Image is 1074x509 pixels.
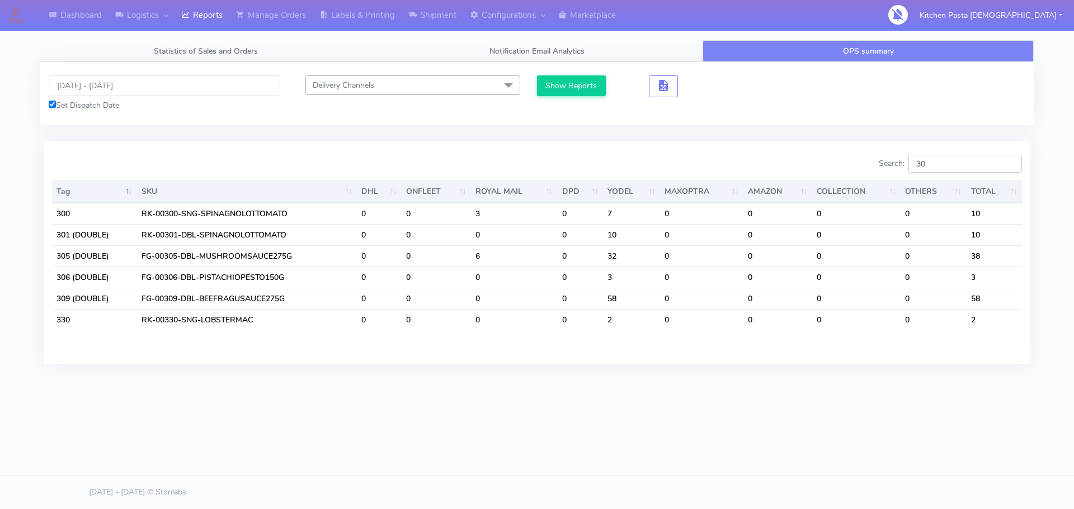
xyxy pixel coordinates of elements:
td: 0 [402,245,471,267]
td: 301 (DOUBLE) [52,224,137,245]
td: 0 [743,309,812,330]
td: 305 (DOUBLE) [52,245,137,267]
th: OTHERS : activate to sort column ascending [901,180,966,203]
td: 0 [402,203,471,224]
td: 0 [660,224,743,245]
td: 0 [402,224,471,245]
td: 10 [967,203,1022,224]
span: Statistics of Sales and Orders [154,46,258,56]
td: FG-00309-DBL-BEEFRAGUSAUCE275G [137,288,357,309]
td: 0 [357,288,402,309]
ul: Tabs [40,40,1034,62]
td: 3 [603,267,660,288]
td: 0 [660,267,743,288]
td: 58 [967,288,1022,309]
td: 10 [603,224,660,245]
td: 0 [357,267,402,288]
button: Show Reports [537,75,606,96]
th: TOTAL : activate to sort column ascending [967,180,1022,203]
td: 0 [812,288,901,309]
label: Search: [879,155,1022,173]
td: FG-00306-DBL-PISTACHIOPESTO150G [137,267,357,288]
td: 306 (DOUBLE) [52,267,137,288]
td: 0 [743,267,812,288]
td: 0 [471,224,558,245]
td: 0 [357,309,402,330]
td: RK-00301-DBL-SPINAGNOLOTTOMATO [137,224,357,245]
span: OPS summary [843,46,894,56]
td: 0 [812,203,901,224]
td: 330 [52,309,137,330]
span: Delivery Channels [313,80,374,91]
td: 0 [357,224,402,245]
td: 38 [967,245,1022,267]
th: MAXOPTRA : activate to sort column ascending [660,180,743,203]
div: Set Dispatch Date [49,99,280,111]
td: 0 [901,245,966,267]
td: 0 [471,288,558,309]
td: 0 [660,203,743,224]
td: RK-00300-SNG-SPINAGNOLOTTOMATO [137,203,357,224]
td: 0 [901,224,966,245]
td: 0 [402,288,471,309]
td: 0 [901,309,966,330]
th: DPD : activate to sort column ascending [558,180,603,203]
td: 58 [603,288,660,309]
td: 2 [967,309,1022,330]
td: 0 [660,245,743,267]
td: 0 [743,245,812,267]
td: 32 [603,245,660,267]
td: 0 [743,203,812,224]
td: 0 [660,288,743,309]
td: 0 [660,309,743,330]
td: 0 [471,267,558,288]
th: ROYAL MAIL : activate to sort column ascending [471,180,558,203]
td: 0 [357,203,402,224]
th: AMAZON : activate to sort column ascending [743,180,812,203]
td: 0 [558,267,603,288]
td: 0 [558,288,603,309]
th: DHL : activate to sort column ascending [357,180,402,203]
td: 2 [603,309,660,330]
input: Search: [908,155,1022,173]
td: 7 [603,203,660,224]
td: FG-00305-DBL-MUSHROOMSAUCE275G [137,245,357,267]
td: 0 [901,203,966,224]
td: 0 [812,245,901,267]
td: 0 [812,309,901,330]
td: 3 [471,203,558,224]
td: 0 [471,309,558,330]
input: Pick the Daterange [49,75,280,96]
td: 0 [558,245,603,267]
td: 3 [967,267,1022,288]
td: 0 [558,224,603,245]
th: SKU: activate to sort column ascending [137,180,357,203]
td: RK-00330-SNG-LOBSTERMAC [137,309,357,330]
span: Notification Email Analytics [489,46,585,56]
td: 300 [52,203,137,224]
th: COLLECTION : activate to sort column ascending [812,180,901,203]
td: 0 [812,224,901,245]
td: 0 [357,245,402,267]
td: 0 [901,288,966,309]
td: 0 [812,267,901,288]
td: 0 [901,267,966,288]
td: 0 [743,288,812,309]
th: ONFLEET : activate to sort column ascending [402,180,471,203]
td: 0 [558,309,603,330]
td: 0 [558,203,603,224]
td: 6 [471,245,558,267]
td: 0 [402,309,471,330]
td: 0 [743,224,812,245]
th: YODEL : activate to sort column ascending [603,180,660,203]
td: 309 (DOUBLE) [52,288,137,309]
td: 0 [402,267,471,288]
button: Kitchen Pasta [DEMOGRAPHIC_DATA] [911,4,1071,27]
td: 10 [967,224,1022,245]
th: Tag: activate to sort column descending [52,180,137,203]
